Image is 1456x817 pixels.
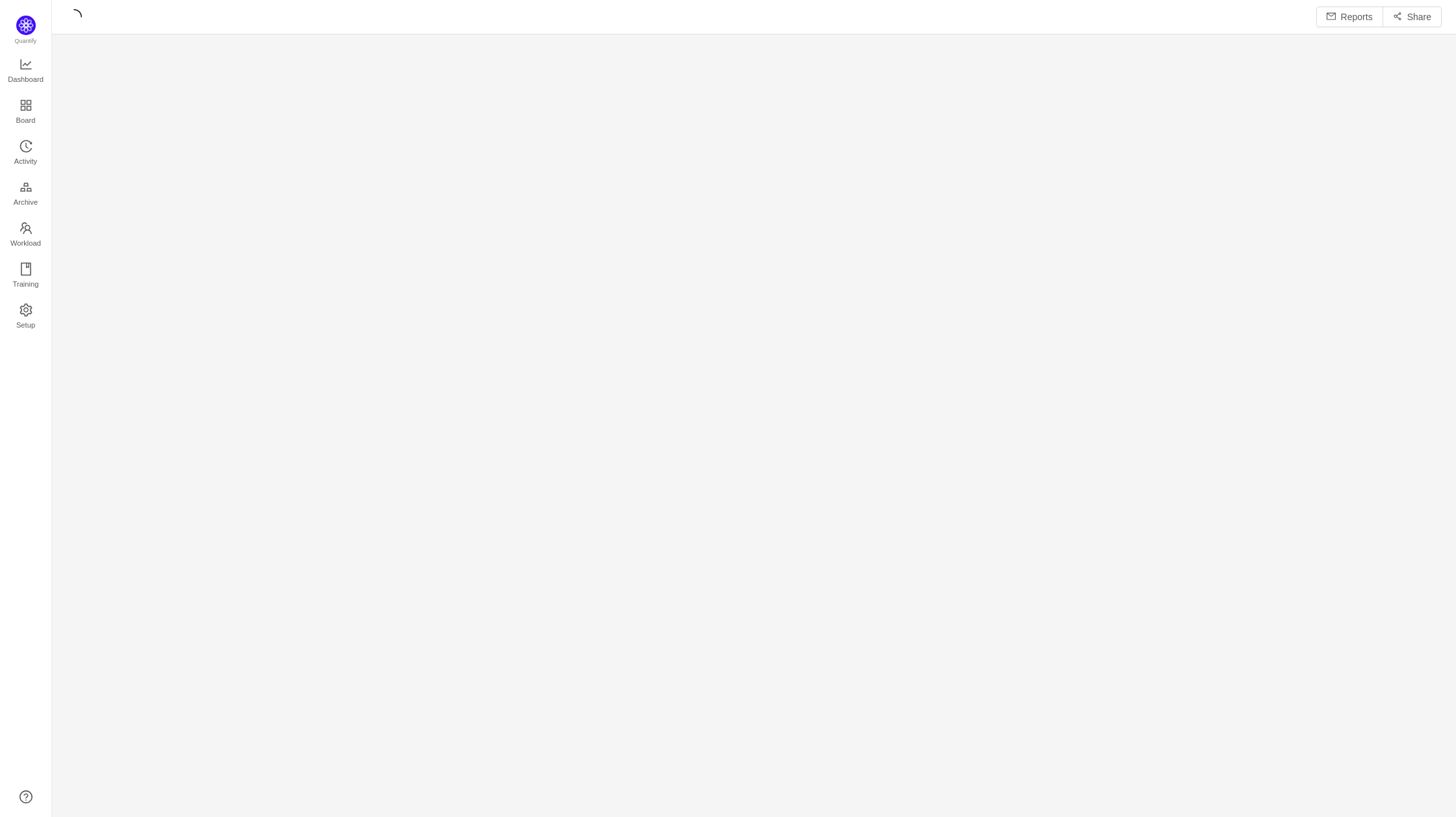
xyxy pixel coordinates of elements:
[15,38,37,44] span: Quantify
[1316,6,1383,27] button: icon: mailReports
[66,9,82,25] i: icon: loading
[16,107,36,133] span: Board
[19,790,32,803] a: icon: question-circle
[19,222,32,235] i: icon: team
[19,140,32,166] a: Activity
[16,312,35,338] span: Setup
[19,222,32,248] a: Workload
[12,271,38,297] span: Training
[19,263,32,289] a: Training
[19,99,32,125] a: Board
[19,263,32,276] i: icon: book
[10,230,41,256] span: Workload
[14,189,38,215] span: Archive
[19,304,32,330] a: Setup
[19,181,32,194] i: icon: gold
[19,140,32,153] i: icon: history
[19,58,32,71] i: icon: line-chart
[8,66,44,92] span: Dashboard
[19,304,32,317] i: icon: setting
[16,16,36,35] img: Quantify
[14,148,37,174] span: Activity
[1383,6,1442,27] button: icon: share-altShare
[19,58,32,84] a: Dashboard
[19,99,32,112] i: icon: appstore
[19,181,32,207] a: Archive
